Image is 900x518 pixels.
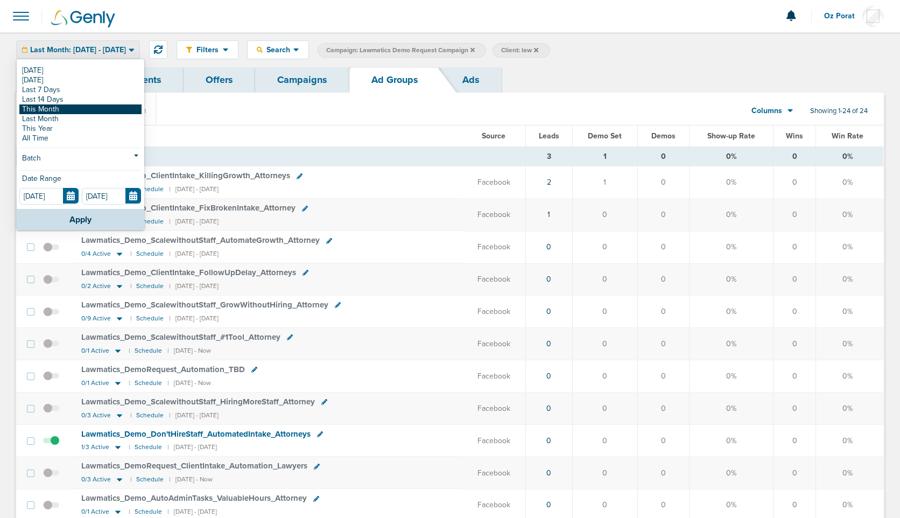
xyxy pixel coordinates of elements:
[546,404,551,413] a: 0
[19,75,142,85] a: [DATE]
[326,46,475,55] span: Campaign: Lawmatics Demo Request Campaign
[546,339,551,348] a: 0
[689,231,774,263] td: 0%
[263,45,293,54] span: Search
[136,475,164,484] small: Schedule
[774,425,815,457] td: 0
[572,457,637,489] td: 0
[774,231,815,263] td: 0
[462,231,526,263] td: Facebook
[637,393,689,425] td: 0
[539,131,559,141] span: Leads
[135,347,162,355] small: Schedule
[546,500,551,509] a: 0
[572,328,637,360] td: 0
[169,475,213,484] small: | [DATE] - Now
[810,107,868,116] span: Showing 1-24 of 24
[81,203,296,213] span: Lawmatics_ Demo_ ClientIntake_ FixBrokenIntake_ Attorney
[572,166,637,199] td: 1
[19,95,142,104] a: Last 14 Days
[167,379,211,387] small: | [DATE] - Now
[130,475,131,484] small: |
[637,263,689,296] td: 0
[774,296,815,328] td: 0
[588,131,622,141] span: Demo Set
[546,468,551,478] a: 0
[169,314,219,323] small: | [DATE] - [DATE]
[637,231,689,263] td: 0
[815,166,883,199] td: 0%
[572,199,637,231] td: 0
[349,67,440,93] a: Ad Groups
[815,425,883,457] td: 0%
[815,231,883,263] td: 0%
[637,166,689,199] td: 0
[130,250,131,258] small: |
[462,328,526,360] td: Facebook
[136,282,164,290] small: Schedule
[81,268,296,277] span: Lawmatics_ Demo_ ClientIntake_ FollowUpDelay_ Attorneys
[135,508,162,516] small: Schedule
[525,147,572,166] td: 3
[774,360,815,393] td: 0
[546,436,551,445] a: 0
[192,45,223,54] span: Filters
[19,152,142,166] a: Batch
[824,12,862,20] span: Oz Porat
[136,250,164,258] small: Schedule
[167,508,217,516] small: | [DATE] - [DATE]
[774,457,815,489] td: 0
[637,328,689,360] td: 0
[130,282,131,290] small: |
[81,429,311,439] span: Lawmatics_ Demo_ Don'tHireStaff_ AutomatedIntake_ Attorneys
[546,275,551,284] a: 0
[651,131,676,141] span: Demos
[75,147,526,166] td: TOTALS (0)
[81,171,290,180] span: Lawmatics_ Demo_ ClientIntake_ KillingGrowth_ Attorneys
[462,199,526,231] td: Facebook
[637,147,689,166] td: 0
[462,393,526,425] td: Facebook
[815,457,883,489] td: 0%
[689,166,774,199] td: 0%
[81,332,280,342] span: Lawmatics_ Demo_ ScalewithoutStaff_ #1Tool_ Attorney
[81,282,111,290] span: 0/2 Active
[751,106,782,116] span: Columns
[109,67,184,93] a: Clients
[167,347,211,355] small: | [DATE] - Now
[546,372,551,381] a: 0
[19,175,142,188] div: Date Range
[19,104,142,114] a: This Month
[689,199,774,231] td: 0%
[637,425,689,457] td: 0
[501,46,538,55] span: Client: law
[572,425,637,457] td: 0
[774,199,815,231] td: 0
[130,411,131,419] small: |
[774,393,815,425] td: 0
[547,210,550,219] a: 1
[19,66,142,75] a: [DATE]
[81,411,111,419] span: 0/3 Active
[19,85,142,95] a: Last 7 Days
[30,46,126,54] span: Last Month: [DATE] - [DATE]
[774,263,815,296] td: 0
[81,235,320,245] span: Lawmatics_ Demo_ ScalewithoutStaff_ AutomateGrowth_ Attorney
[832,131,863,141] span: Win Rate
[689,328,774,360] td: 0%
[136,411,164,419] small: Schedule
[572,263,637,296] td: 0
[81,365,245,374] span: Lawmatics_ DemoRequest_ Automation_ TBD
[572,360,637,393] td: 0
[462,457,526,489] td: Facebook
[572,231,637,263] td: 0
[19,124,142,134] a: This Year
[462,263,526,296] td: Facebook
[774,166,815,199] td: 0
[689,393,774,425] td: 0%
[135,443,162,451] small: Schedule
[440,67,502,93] a: Ads
[184,67,255,93] a: Offers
